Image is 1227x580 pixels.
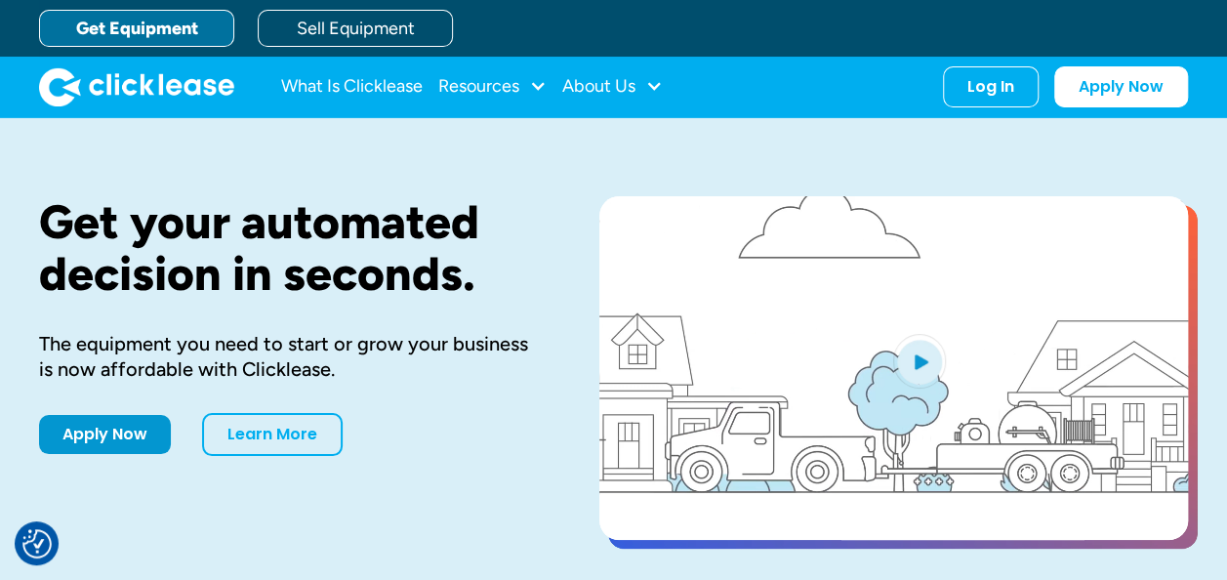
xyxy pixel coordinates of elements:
[39,67,234,106] img: Clicklease logo
[893,334,946,389] img: Blue play button logo on a light blue circular background
[39,415,171,454] a: Apply Now
[258,10,453,47] a: Sell Equipment
[967,77,1014,97] div: Log In
[281,67,423,106] a: What Is Clicklease
[22,529,52,559] img: Revisit consent button
[22,529,52,559] button: Consent Preferences
[39,196,537,300] h1: Get your automated decision in seconds.
[438,67,547,106] div: Resources
[562,67,663,106] div: About Us
[39,10,234,47] a: Get Equipment
[39,331,537,382] div: The equipment you need to start or grow your business is now affordable with Clicklease.
[39,67,234,106] a: home
[599,196,1188,540] a: open lightbox
[202,413,343,456] a: Learn More
[1054,66,1188,107] a: Apply Now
